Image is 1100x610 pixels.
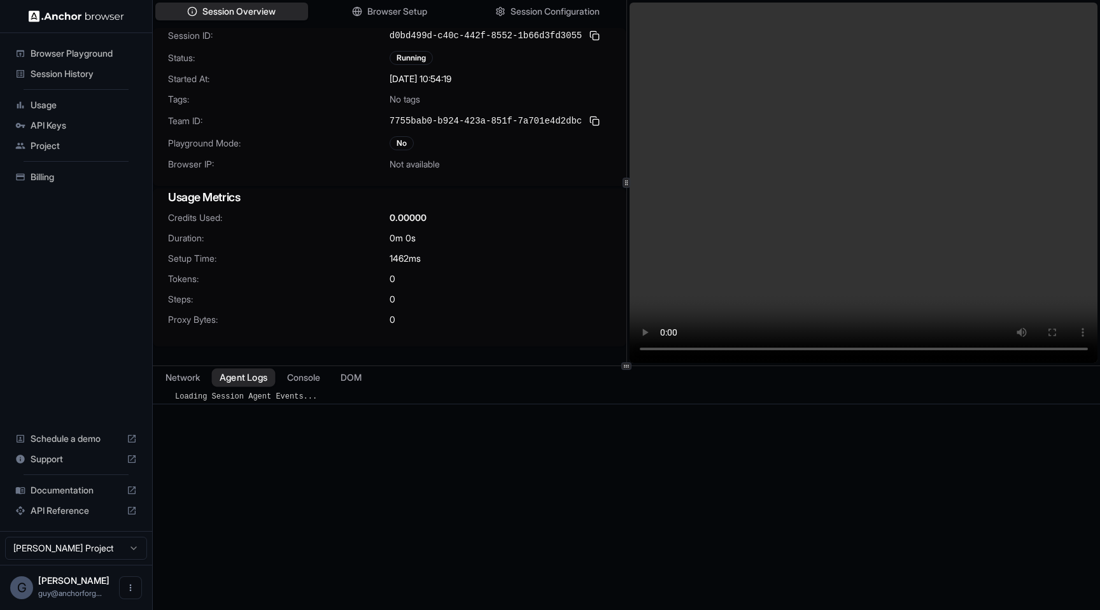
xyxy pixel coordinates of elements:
h3: Usage Metrics [168,188,611,206]
button: Agent Logs [212,369,276,387]
button: Network [158,369,208,387]
div: API Keys [10,115,142,136]
span: 0 [390,313,395,326]
span: Session History [31,67,137,80]
span: Credits Used: [168,211,390,224]
img: Anchor Logo [29,10,124,22]
span: ​ [159,391,166,402]
span: Session Configuration [511,5,600,18]
span: Tokens: [168,273,390,285]
span: Steps: [168,293,390,306]
span: Browser Playground [31,47,137,60]
div: Usage [10,95,142,115]
div: Support [10,449,142,469]
span: API Keys [31,119,137,132]
span: API Reference [31,504,122,517]
div: Project [10,136,142,156]
button: Console [279,369,328,387]
span: No tags [390,93,420,106]
span: Team ID: [168,115,390,127]
span: Usage [31,99,137,111]
span: 0 [390,273,395,285]
span: 0 [390,293,395,306]
span: Tags: [168,93,390,106]
span: Duration: [168,232,390,245]
span: Support [31,453,122,465]
div: Browser Playground [10,43,142,64]
div: API Reference [10,500,142,521]
button: Open menu [119,576,142,599]
span: 0.00000 [390,211,427,224]
button: DOM [333,369,369,387]
span: guy@anchorforge.io [38,588,102,598]
span: Session ID: [168,29,390,42]
span: Guy Ben Simhon [38,575,109,586]
span: 0m 0s [390,232,416,245]
div: Billing [10,167,142,187]
div: Schedule a demo [10,429,142,449]
span: Proxy Bytes: [168,313,390,326]
div: G [10,576,33,599]
div: Running [390,51,433,65]
span: 1462 ms [390,252,421,265]
span: Playground Mode: [168,137,390,150]
span: Browser Setup [367,5,427,18]
span: Schedule a demo [31,432,122,445]
span: Documentation [31,484,122,497]
span: 7755bab0-b924-423a-851f-7a701e4d2dbc [390,115,582,127]
span: d0bd499d-c40c-442f-8552-1b66d3fd3055 [390,29,582,42]
span: Project [31,139,137,152]
span: Status: [168,52,390,64]
span: Billing [31,171,137,183]
span: Setup Time: [168,252,390,265]
div: Session History [10,64,142,84]
span: Started At: [168,73,390,85]
span: Not available [390,158,440,171]
div: No [390,136,414,150]
div: Documentation [10,480,142,500]
span: Session Overview [202,5,276,18]
span: [DATE] 10:54:19 [390,73,451,85]
span: Browser IP: [168,158,390,171]
span: Loading Session Agent Events... [175,392,317,401]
